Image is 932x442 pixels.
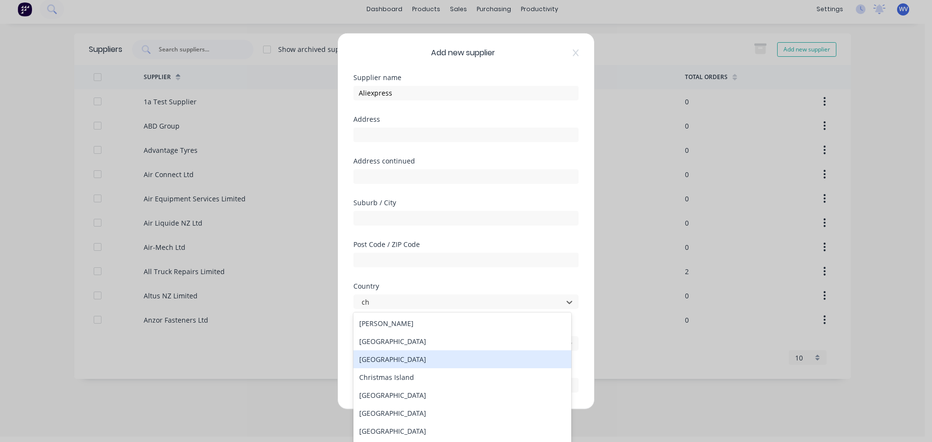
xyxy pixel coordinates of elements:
[353,422,571,440] div: [GEOGRAPHIC_DATA]
[353,157,579,164] div: Address continued
[353,199,579,206] div: Suburb / City
[353,241,579,247] div: Post Code / ZIP Code
[353,368,571,386] div: Christmas Island
[353,386,571,404] div: [GEOGRAPHIC_DATA]
[431,47,495,58] span: Add new supplier
[353,282,579,289] div: Country
[353,115,579,122] div: Address
[353,314,571,332] div: [PERSON_NAME]
[353,350,571,368] div: [GEOGRAPHIC_DATA]
[353,74,579,81] div: Supplier name
[353,332,571,350] div: [GEOGRAPHIC_DATA]
[353,404,571,422] div: [GEOGRAPHIC_DATA]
